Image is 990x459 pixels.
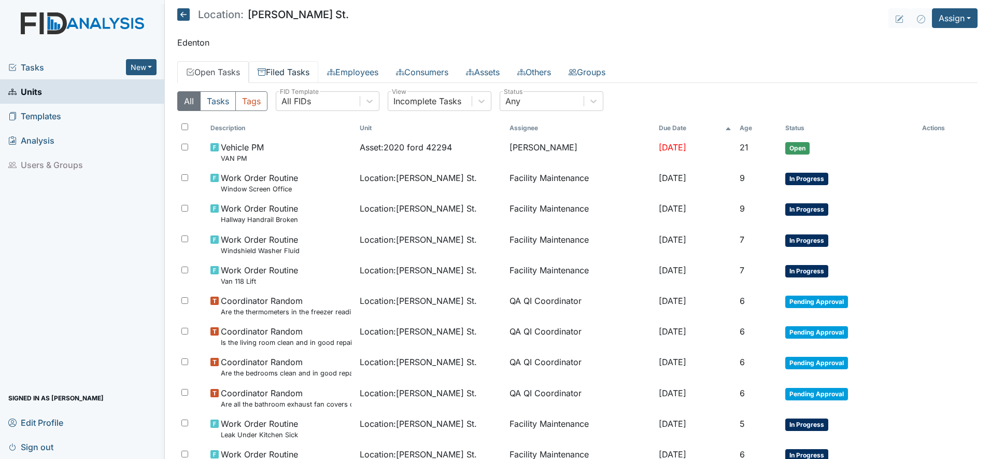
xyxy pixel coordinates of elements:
small: Are all the bathroom exhaust fan covers clean and dust free? [221,399,351,409]
span: Units [8,84,42,100]
th: Toggle SortBy [736,119,781,137]
span: Work Order Routine Van 118 Lift [221,264,298,286]
small: Are the thermometers in the freezer reading between 0 degrees and 10 degrees? [221,307,351,317]
span: In Progress [785,419,828,431]
span: In Progress [785,265,828,277]
button: Tasks [200,91,236,111]
small: VAN PM [221,154,264,163]
span: [DATE] [659,142,686,152]
span: [DATE] [659,357,686,367]
th: Toggle SortBy [356,119,505,137]
td: [PERSON_NAME] [505,137,655,168]
span: Location : [PERSON_NAME] St. [360,387,477,399]
span: [DATE] [659,419,686,429]
th: Toggle SortBy [781,119,917,137]
small: Window Screen Office [221,184,298,194]
td: Facility Maintenance [505,229,655,260]
span: Work Order Routine Hallway Handrail Broken [221,202,298,225]
a: Open Tasks [177,61,249,83]
span: Coordinator Random Is the living room clean and in good repair? [221,325,351,347]
button: All [177,91,201,111]
a: Assets [457,61,508,83]
td: QA QI Coordinator [505,352,655,382]
span: [DATE] [659,265,686,275]
span: Pending Approval [785,357,848,369]
span: In Progress [785,234,828,247]
span: Location : [PERSON_NAME] St. [360,202,477,215]
small: Leak Under Kitchen Sick [221,430,298,440]
a: Groups [560,61,614,83]
span: Location : [PERSON_NAME] St. [360,418,477,430]
span: 6 [740,357,745,367]
span: Location : [PERSON_NAME] St. [360,264,477,276]
span: Work Order Routine Window Screen Office [221,172,298,194]
span: Edit Profile [8,414,63,430]
button: Tags [235,91,267,111]
span: 6 [740,388,745,398]
div: Any [505,95,520,107]
div: Type filter [177,91,267,111]
td: QA QI Coordinator [505,383,655,413]
span: [DATE] [659,173,686,183]
span: Vehicle PM VAN PM [221,141,264,163]
td: Facility Maintenance [505,168,655,198]
span: [DATE] [659,296,686,306]
span: Location : [PERSON_NAME] St. [360,356,477,368]
span: Location : [PERSON_NAME] St. [360,295,477,307]
span: [DATE] [659,203,686,214]
span: Coordinator Random Are all the bathroom exhaust fan covers clean and dust free? [221,387,351,409]
span: Coordinator Random Are the bedrooms clean and in good repair? [221,356,351,378]
span: Analysis [8,132,54,148]
span: Location : [PERSON_NAME] St. [360,172,477,184]
input: Toggle All Rows Selected [181,123,188,130]
div: Incomplete Tasks [393,95,461,107]
th: Assignee [505,119,655,137]
th: Actions [918,119,970,137]
span: 5 [740,419,745,429]
span: Pending Approval [785,326,848,339]
a: Filed Tasks [249,61,318,83]
th: Toggle SortBy [206,119,356,137]
span: Location: [198,9,244,20]
td: QA QI Coordinator [505,321,655,352]
span: 9 [740,173,745,183]
span: Tasks [8,61,126,74]
span: Work Order Routine Windshield Washer Fluid [221,233,300,256]
span: [DATE] [659,234,686,245]
span: Sign out [8,439,53,455]
a: Others [508,61,560,83]
span: In Progress [785,203,828,216]
span: [DATE] [659,388,686,398]
span: Asset : 2020 ford 42294 [360,141,452,154]
button: New [126,59,157,75]
span: Signed in as [PERSON_NAME] [8,390,104,406]
span: Templates [8,108,61,124]
td: QA QI Coordinator [505,290,655,321]
span: 9 [740,203,745,214]
th: Toggle SortBy [655,119,736,137]
small: Hallway Handrail Broken [221,215,298,225]
span: 6 [740,296,745,306]
small: Van 118 Lift [221,276,298,286]
div: All FIDs [281,95,311,107]
p: Edenton [177,36,978,49]
span: Location : [PERSON_NAME] St. [360,325,477,338]
span: Work Order Routine Leak Under Kitchen Sick [221,418,298,440]
small: Is the living room clean and in good repair? [221,338,351,347]
span: In Progress [785,173,828,185]
td: Facility Maintenance [505,260,655,290]
a: Consumers [387,61,457,83]
td: Facility Maintenance [505,413,655,444]
small: Are the bedrooms clean and in good repair? [221,368,351,378]
span: 7 [740,265,744,275]
a: Employees [318,61,387,83]
span: Coordinator Random Are the thermometers in the freezer reading between 0 degrees and 10 degrees? [221,295,351,317]
span: Pending Approval [785,296,848,308]
span: 6 [740,326,745,337]
span: [DATE] [659,326,686,337]
small: Windshield Washer Fluid [221,246,300,256]
h5: [PERSON_NAME] St. [177,8,349,21]
span: 21 [740,142,748,152]
span: Location : [PERSON_NAME] St. [360,233,477,246]
span: Pending Approval [785,388,848,400]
